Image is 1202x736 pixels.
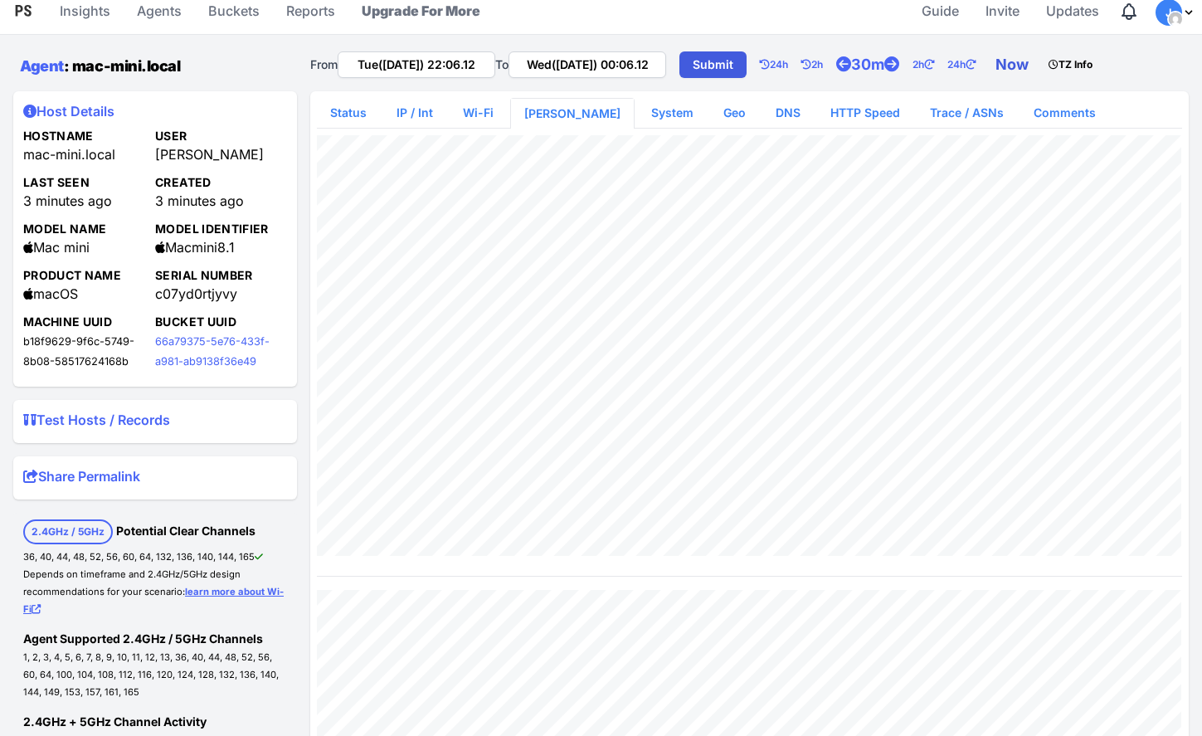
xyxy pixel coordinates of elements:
[155,314,284,330] h5: Bucket UUID
[23,651,279,698] small: 1, 2, 3, 4, 5, 6, 7, 8, 9, 10, 11, 12, 13, 36, 40, 44, 48, 52, 56, 60, 64, 100, 104, 108, 112, 11...
[1166,7,1172,18] span: J
[23,128,115,144] h5: Hostname
[23,174,112,191] h5: Last Seen
[1169,12,1182,26] img: cf9449eeb569da9c9164166d5db96efa.png
[23,101,287,128] summary: Host Details
[23,466,287,493] summary: Share Permalink
[155,174,244,211] div: 3 minutes ago
[310,56,338,73] label: From
[495,56,509,73] label: To
[23,410,287,436] summary: Test Hosts / Records
[155,221,269,257] div: Macmini8.1
[23,551,284,615] small: 36, 40, 44, 48, 52, 56, 60, 64, 132, 136, 140, 144, 165 Depends on timeframe and 2.4GHz/5GHz desi...
[155,128,264,144] h5: User
[450,98,507,128] a: Wi-Fi
[23,314,152,330] h5: Machine UUID
[23,524,255,538] strong: Potential Clear Channels
[23,714,207,729] strong: 2.4GHz + 5GHz Channel Activity
[1119,2,1139,22] div: Notifications
[155,174,244,191] h5: Created
[836,48,912,81] a: 30m
[511,99,634,129] a: [PERSON_NAME]
[762,98,814,128] a: DNS
[383,98,446,128] a: IP / Int
[23,193,112,209] span: 3 minutes ago
[155,267,253,284] h5: Serial Number
[155,335,270,368] small: 66a79375-5e76-433f-a981-ab9138f36e49
[23,335,134,368] small: b18f9629-9f6c-5749-8b08-58517624168b
[1049,58,1093,71] strong: TZ Info
[760,48,801,81] a: 24h
[155,332,270,368] a: 66a79375-5e76-433f-a981-ab9138f36e49
[801,48,836,81] a: 2h
[155,285,237,302] span: c07yd0rtjyvy
[20,55,191,77] h1: : mac-mini.local
[947,48,989,81] a: 24h
[23,128,115,164] div: mac-mini.local
[23,221,107,257] div: Mac mini
[638,98,707,128] a: System
[679,51,747,78] a: Submit
[317,98,380,128] a: Status
[710,98,759,128] a: Geo
[23,267,121,304] div: macOS
[917,98,1017,128] a: Trace / ASNs
[23,267,121,284] h5: Product Name
[155,128,264,164] div: [PERSON_NAME]
[912,48,947,81] a: 2h
[1020,98,1109,128] a: Comments
[20,57,64,75] a: Agent
[817,98,913,128] a: HTTP Speed
[23,519,113,544] div: 2.4GHz / 5GHz
[23,631,263,646] strong: Agent Supported 2.4GHz / 5GHz Channels
[989,48,1042,81] a: Now
[155,221,269,237] h5: Model Identifier
[23,221,107,237] h5: Model Name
